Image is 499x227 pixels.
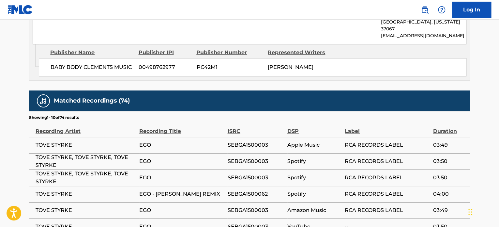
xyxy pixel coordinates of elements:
span: TOVE STYRKE [36,206,136,214]
span: EGO [139,141,224,149]
span: [PERSON_NAME] [268,64,313,70]
span: RCA RECORDS LABEL [345,141,430,149]
div: ISRC [227,121,284,135]
span: TOVE STYRKE, TOVE STYRKE, TOVE STYRKE [36,170,136,186]
span: TOVE STYRKE, TOVE STYRKE, TOVE STYRKE [36,154,136,169]
span: PC42M1 [196,63,263,71]
div: Publisher Name [50,49,133,57]
span: 03:49 [433,141,467,149]
div: Drag [468,202,472,222]
a: Public Search [418,3,431,16]
div: Publisher IPI [138,49,191,57]
div: Recording Title [139,121,224,135]
span: RCA RECORDS LABEL [345,174,430,182]
span: 00498762977 [139,63,191,71]
span: SEBGA1500003 [227,174,284,182]
p: [EMAIL_ADDRESS][DOMAIN_NAME] [381,32,466,39]
span: Apple Music [287,141,341,149]
span: RCA RECORDS LABEL [345,157,430,165]
span: 03:50 [433,157,467,165]
span: Amazon Music [287,206,341,214]
p: [GEOGRAPHIC_DATA], [US_STATE] 37067 [381,19,466,32]
span: RCA RECORDS LABEL [345,206,430,214]
span: Spotify [287,190,341,198]
img: search [421,6,429,14]
span: BABY BODY CLEMENTS MUSIC [51,63,134,71]
p: Showing 1 - 10 of 74 results [29,115,79,121]
span: SEBGA1500003 [227,206,284,214]
span: SEBGA1500062 [227,190,284,198]
span: EGO - [PERSON_NAME] REMIX [139,190,224,198]
span: TOVE STYRKE [36,141,136,149]
div: Publisher Number [196,49,263,57]
span: EGO [139,174,224,182]
span: SEBGA1500003 [227,141,284,149]
iframe: Chat Widget [466,196,499,227]
span: TOVE STYRKE [36,190,136,198]
span: SEBGA1500003 [227,157,284,165]
div: Represented Writers [268,49,334,57]
img: MLC Logo [8,5,33,14]
a: Log In [452,2,491,18]
img: Matched Recordings [39,97,47,105]
span: 03:50 [433,174,467,182]
span: RCA RECORDS LABEL [345,190,430,198]
span: EGO [139,157,224,165]
span: 04:00 [433,190,467,198]
div: DSP [287,121,341,135]
span: Spotify [287,174,341,182]
span: EGO [139,206,224,214]
div: Duration [433,121,467,135]
img: help [438,6,446,14]
div: Label [345,121,430,135]
h5: Matched Recordings (74) [54,97,130,105]
span: 03:49 [433,206,467,214]
div: Help [435,3,448,16]
span: Spotify [287,157,341,165]
div: Recording Artist [36,121,136,135]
